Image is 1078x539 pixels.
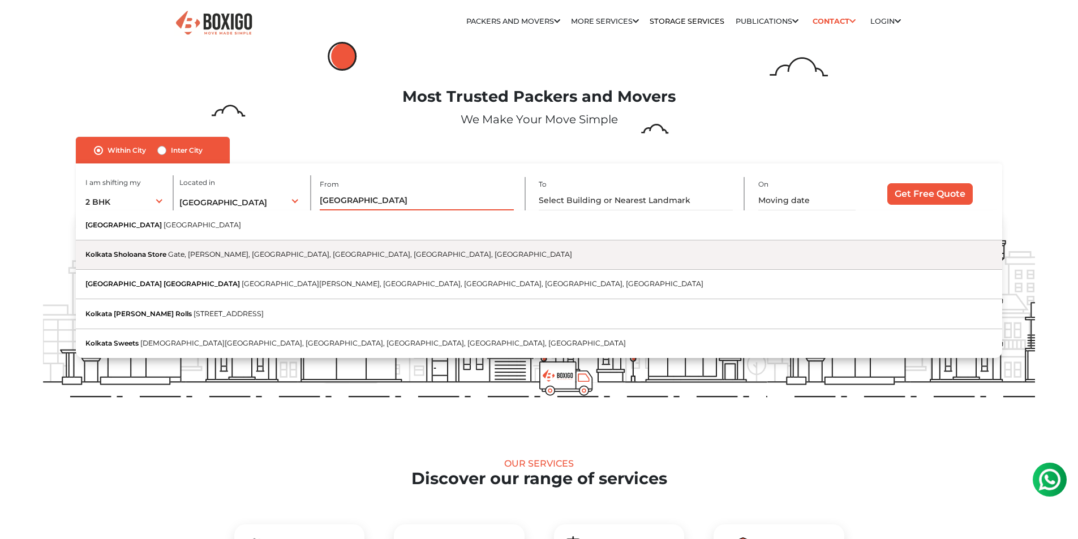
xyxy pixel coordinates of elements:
label: Located in [179,178,215,188]
div: Our Services [43,458,1035,469]
label: To [539,179,547,189]
p: We Make Your Move Simple [43,111,1035,128]
img: whatsapp-icon.svg [11,11,34,34]
input: Select Building or Nearest Landmark [320,191,514,210]
span: Gate, [PERSON_NAME], [GEOGRAPHIC_DATA], [GEOGRAPHIC_DATA], [GEOGRAPHIC_DATA], [GEOGRAPHIC_DATA] [168,250,572,258]
input: Select Building or Nearest Landmark [539,191,733,210]
button: Kolkata Sholoana Store Gate, [PERSON_NAME], [GEOGRAPHIC_DATA], [GEOGRAPHIC_DATA], [GEOGRAPHIC_DAT... [76,240,1002,270]
img: boxigo_prackers_and_movers_truck [539,361,593,396]
span: [GEOGRAPHIC_DATA] [GEOGRAPHIC_DATA] [85,279,240,288]
input: Moving date [758,191,856,210]
a: Publications [736,17,798,25]
span: 2 BHK [85,197,110,207]
label: Within City [108,144,146,157]
h2: Discover our range of services [43,469,1035,489]
label: Inter City [171,144,203,157]
span: [GEOGRAPHIC_DATA] [179,197,267,208]
button: [GEOGRAPHIC_DATA] [GEOGRAPHIC_DATA] [76,210,1002,240]
span: [STREET_ADDRESS] [194,309,264,318]
span: Kolkata [PERSON_NAME] Rolls [85,309,192,318]
a: Login [870,17,901,25]
span: [GEOGRAPHIC_DATA] [164,221,241,229]
a: Storage Services [650,17,724,25]
button: Kolkata Sweets [DEMOGRAPHIC_DATA][GEOGRAPHIC_DATA], [GEOGRAPHIC_DATA], [GEOGRAPHIC_DATA], [GEOGRA... [76,329,1002,358]
span: [GEOGRAPHIC_DATA][PERSON_NAME], [GEOGRAPHIC_DATA], [GEOGRAPHIC_DATA], [GEOGRAPHIC_DATA], [GEOGRAP... [242,279,703,288]
a: More services [571,17,639,25]
span: [DEMOGRAPHIC_DATA][GEOGRAPHIC_DATA], [GEOGRAPHIC_DATA], [GEOGRAPHIC_DATA], [GEOGRAPHIC_DATA], [GE... [140,339,626,347]
button: [GEOGRAPHIC_DATA] [GEOGRAPHIC_DATA] [GEOGRAPHIC_DATA][PERSON_NAME], [GEOGRAPHIC_DATA], [GEOGRAPHI... [76,270,1002,299]
a: Packers and Movers [466,17,560,25]
span: Kolkata Sweets [85,339,139,347]
img: Boxigo [174,10,254,37]
button: Kolkata [PERSON_NAME] Rolls [STREET_ADDRESS] [76,299,1002,329]
input: Get Free Quote [887,183,973,205]
span: Kolkata Sholoana Store [85,250,166,258]
label: From [320,179,339,189]
span: [GEOGRAPHIC_DATA] [85,221,162,229]
a: Contact [809,12,860,30]
label: On [758,179,768,189]
label: I am shifting my [85,178,141,188]
label: Is flexible? [772,210,808,222]
h1: Most Trusted Packers and Movers [43,88,1035,106]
